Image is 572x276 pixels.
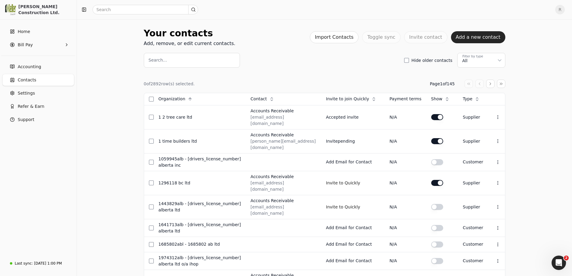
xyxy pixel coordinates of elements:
[2,100,74,112] button: Refer & Earn
[149,160,154,165] button: Select row
[18,42,33,48] span: Bill Pay
[2,39,74,51] button: Bill Pay
[149,226,154,230] button: Select row
[159,201,241,213] div: 1443829ALB - [DRIVERS_LICENSE_NUMBER] ALBERTA LTD
[2,114,74,126] button: Support
[159,138,241,144] div: 1 TIME BUILDERS LTD
[144,26,235,40] div: Your contacts
[463,180,483,186] div: Supplier
[389,241,421,247] div: N/A
[564,256,569,260] span: 2
[411,58,452,62] label: Hide older contacts
[389,225,421,231] div: N/A
[463,138,483,144] div: Supplier
[462,54,483,59] div: Filter by type
[463,159,483,165] div: customer
[159,180,241,186] div: 1296118 BC LTD
[149,180,154,185] button: Select row
[144,40,235,47] div: Add, remove, or edit current contacts.
[389,180,421,186] div: N/A
[250,138,316,151] div: [PERSON_NAME][EMAIL_ADDRESS][DOMAIN_NAME]
[149,115,154,120] button: Select row
[159,255,241,267] div: 1974312ALB - [DRIVERS_LICENSE_NUMBER] ALBERTA LTD O/A IHOP
[463,204,483,210] div: Supplier
[451,31,505,43] button: Add a new contact
[18,64,41,70] span: Accounting
[389,114,421,120] div: N/A
[159,96,186,102] span: Organization
[159,222,241,234] div: 1641713ALB - [DRIVERS_LICENSE_NUMBER] ALBERTA LTD
[149,57,167,63] label: Search...
[552,256,566,270] iframe: Intercom live chat
[326,202,360,212] button: Invite to Quickly
[463,241,483,247] div: customer
[326,241,380,247] div: Add Email for Contact
[431,96,443,102] span: Show
[463,225,483,231] div: customer
[389,96,421,102] div: Payment terms
[389,159,421,165] div: N/A
[310,31,359,43] button: Import Contacts
[18,117,34,123] span: Support
[144,81,195,87] div: 0 of 2892 row(s) selected.
[250,94,277,104] button: Contact
[149,97,154,102] button: Select all
[18,29,30,35] span: Home
[326,96,369,102] span: Invite to join Quickly
[2,61,74,73] a: Accounting
[271,174,294,180] div: RECEIVABLE
[159,241,241,247] div: 1685802ABL - 1685802 AB LTD
[250,96,267,102] span: Contact
[250,198,270,204] div: ACCOUNTS
[149,205,154,209] button: Select row
[326,178,360,188] button: Invite to Quickly
[92,5,198,14] input: Search
[389,204,421,210] div: N/A
[271,198,294,204] div: RECEIVABLE
[250,174,270,180] div: ACCOUNTS
[2,258,74,269] a: Last sync:[DATE] 1:00 PM
[159,94,196,104] button: Organization
[5,4,16,15] img: 0537828a-cf49-447f-a6d3-a322c667907b.png
[2,26,74,38] a: Home
[250,108,270,114] div: ACCOUNTS
[326,225,380,231] div: Add Email for Contact
[15,261,33,266] div: Last sync:
[159,156,241,168] div: 1059945ALB - [DRIVERS_LICENSE_NUMBER] ALBERTA INC
[326,258,380,264] div: Add Email for Contact
[463,114,483,120] div: Supplier
[250,114,316,127] div: [EMAIL_ADDRESS][DOMAIN_NAME]
[159,114,241,120] div: 1 2 TREE CARE LTD
[250,204,316,217] div: [EMAIL_ADDRESS][DOMAIN_NAME]
[431,94,453,104] button: Show
[250,180,316,193] div: [EMAIL_ADDRESS][DOMAIN_NAME]
[18,4,71,16] div: [PERSON_NAME] Construction Ltd.
[326,159,380,165] div: Add Email for Contact
[430,81,455,87] div: Page 1 of 145
[149,259,154,263] button: Select row
[2,74,74,86] a: Contacts
[463,258,483,264] div: customer
[149,242,154,247] button: Select row
[326,138,380,144] div: Invite pending
[389,138,421,144] div: N/A
[271,108,294,114] div: RECEIVABLE
[149,139,154,144] button: Select row
[271,132,294,138] div: RECEIVABLE
[18,103,44,110] span: Refer & Earn
[34,261,62,266] div: [DATE] 1:00 PM
[555,5,565,14] button: R
[18,90,35,96] span: Settings
[326,94,380,104] button: Invite to join Quickly
[326,114,380,120] div: Accepted invite
[250,132,270,138] div: ACCOUNTS
[389,258,421,264] div: N/A
[2,87,74,99] a: Settings
[463,96,472,102] span: Type
[463,94,483,104] button: Type
[18,77,36,83] span: Contacts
